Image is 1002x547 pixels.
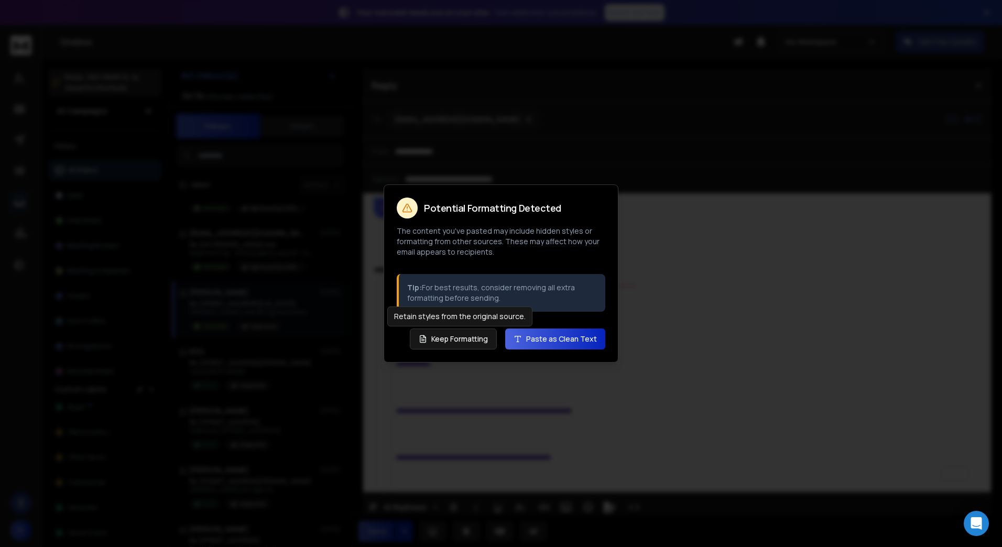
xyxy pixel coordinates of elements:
[424,203,561,213] h2: Potential Formatting Detected
[964,511,989,536] div: Open Intercom Messenger
[397,226,605,257] p: The content you've pasted may include hidden styles or formatting from other sources. These may a...
[387,307,532,326] div: Retain styles from the original source.
[407,282,597,303] p: For best results, consider removing all extra formatting before sending.
[410,329,497,349] button: Keep Formatting
[407,282,422,292] strong: Tip:
[505,329,605,349] button: Paste as Clean Text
